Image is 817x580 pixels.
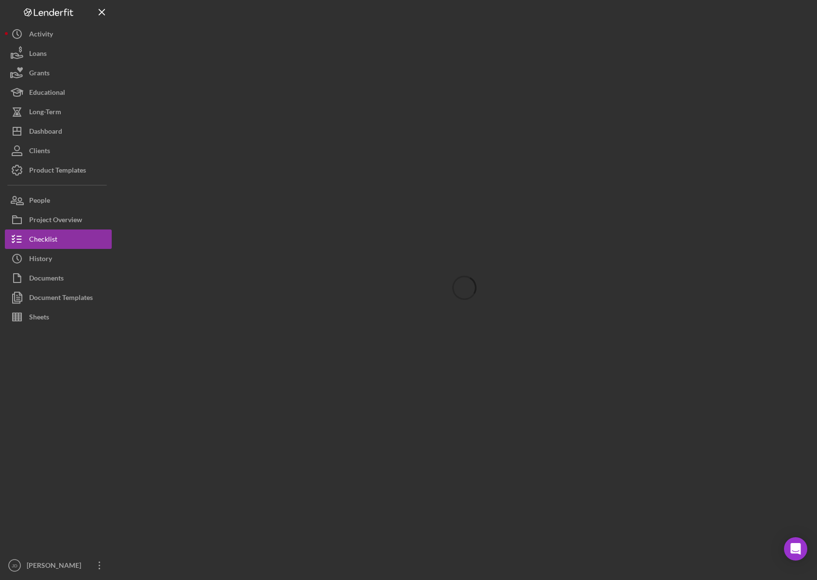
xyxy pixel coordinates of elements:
[5,556,112,575] button: JD[PERSON_NAME]
[29,141,50,163] div: Clients
[784,537,807,561] div: Open Intercom Messenger
[5,141,112,160] button: Clients
[29,160,86,182] div: Product Templates
[5,160,112,180] button: Product Templates
[5,229,112,249] button: Checklist
[29,83,65,105] div: Educational
[29,268,64,290] div: Documents
[29,307,49,329] div: Sheets
[5,83,112,102] button: Educational
[29,288,93,310] div: Document Templates
[29,63,50,85] div: Grants
[5,191,112,210] button: People
[5,24,112,44] button: Activity
[5,249,112,268] button: History
[24,556,87,578] div: [PERSON_NAME]
[29,229,57,251] div: Checklist
[29,249,52,271] div: History
[29,191,50,212] div: People
[5,307,112,327] button: Sheets
[29,24,53,46] div: Activity
[29,122,62,143] div: Dashboard
[12,563,17,568] text: JD
[5,44,112,63] button: Loans
[5,122,112,141] button: Dashboard
[5,102,112,122] button: Long-Term
[29,102,61,124] div: Long-Term
[5,268,112,288] button: Documents
[29,210,82,232] div: Project Overview
[29,44,47,66] div: Loans
[5,210,112,229] button: Project Overview
[5,63,112,83] button: Grants
[5,288,112,307] button: Document Templates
